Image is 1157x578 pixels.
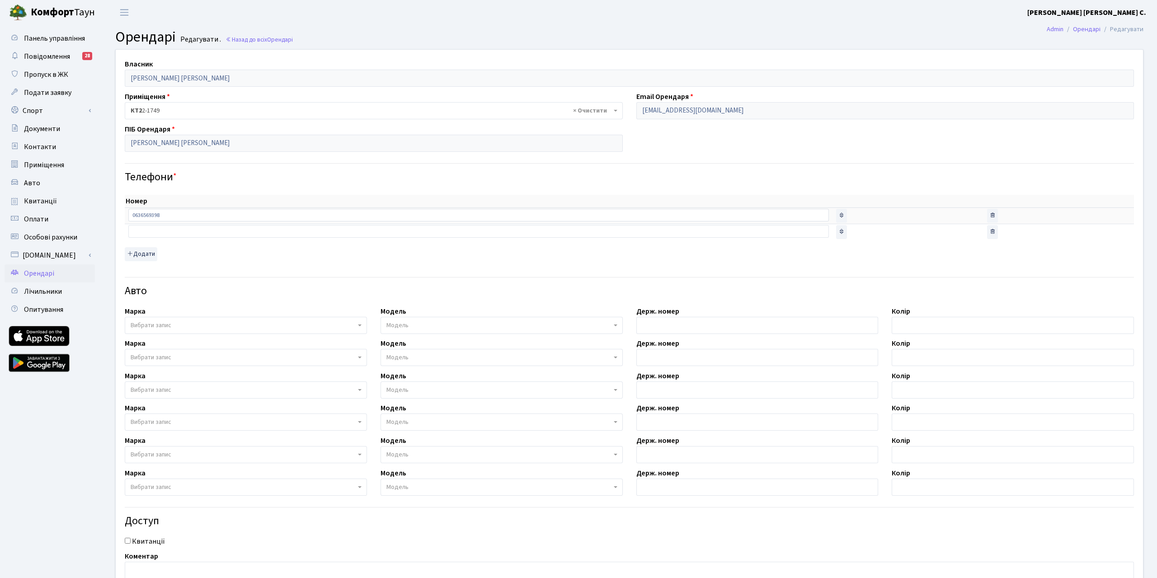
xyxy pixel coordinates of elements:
a: Орендарі [5,264,95,282]
button: Переключити навігацію [113,5,136,20]
a: Квитанції [5,192,95,210]
label: Держ. номер [636,306,679,317]
a: Повідомлення28 [5,47,95,66]
span: Контакти [24,142,56,152]
label: Колір [892,468,910,479]
h4: Телефони [125,171,1134,184]
span: Авто [24,178,40,188]
label: Держ. номер [636,371,679,381]
label: Марка [125,306,146,317]
span: Модель [386,450,409,459]
span: <b>КТ2</b>&nbsp;&nbsp;&nbsp;2-1749 [125,102,623,119]
img: logo.png [9,4,27,22]
span: Орендарі [267,35,293,44]
a: Документи [5,120,95,138]
span: Модель [386,385,409,395]
h4: Доступ [125,515,1134,528]
span: Подати заявку [24,88,71,98]
nav: breadcrumb [1033,20,1157,39]
label: Email Орендаря [636,91,693,102]
label: Марка [125,468,146,479]
a: Орендарі [1073,24,1101,34]
span: Пропуск в ЖК [24,70,68,80]
a: Лічильники [5,282,95,301]
label: Власник [125,59,153,70]
label: Марка [125,371,146,381]
label: Модель [381,371,406,381]
li: Редагувати [1101,24,1143,34]
label: Колір [892,371,910,381]
span: Вибрати запис [131,353,171,362]
span: Опитування [24,305,63,315]
a: Спорт [5,102,95,120]
th: Номер [125,195,832,208]
label: Держ. номер [636,435,679,446]
span: Модель [386,483,409,492]
a: Приміщення [5,156,95,174]
span: Орендарі [115,27,176,47]
label: Марка [125,403,146,414]
label: Колір [892,338,910,349]
span: <b>КТ2</b>&nbsp;&nbsp;&nbsp;2-1749 [131,106,611,115]
a: Панель управління [5,29,95,47]
span: Вибрати запис [131,321,171,330]
span: Оплати [24,214,48,224]
div: 28 [82,52,92,60]
label: Модель [381,338,406,349]
h4: Авто [125,285,1134,298]
a: Назад до всіхОрендарі [226,35,293,44]
a: Особові рахунки [5,228,95,246]
a: Пропуск в ЖК [5,66,95,84]
label: Держ. номер [636,338,679,349]
span: Орендарі [24,268,54,278]
a: Admin [1047,24,1063,34]
label: Колір [892,435,910,446]
label: Марка [125,435,146,446]
small: Редагувати . [179,35,221,44]
label: Коментар [125,551,158,562]
label: Модель [381,468,406,479]
a: Подати заявку [5,84,95,102]
span: Документи [24,124,60,134]
span: Вибрати запис [131,385,171,395]
label: ПІБ Орендаря [125,124,175,135]
label: Марка [125,338,146,349]
span: Модель [386,353,409,362]
input: Буде використано в якості логіна [636,102,1134,119]
label: Модель [381,403,406,414]
span: Особові рахунки [24,232,77,242]
span: Модель [386,321,409,330]
span: Приміщення [24,160,64,170]
b: Комфорт [31,5,74,19]
label: Держ. номер [636,468,679,479]
label: Держ. номер [636,403,679,414]
span: Вибрати запис [131,483,171,492]
a: [PERSON_NAME] [PERSON_NAME] С. [1027,7,1146,18]
a: Опитування [5,301,95,319]
span: Таун [31,5,95,20]
b: КТ2 [131,106,142,115]
label: Квитанції [132,536,165,547]
span: Повідомлення [24,52,70,61]
span: Вибрати запис [131,418,171,427]
a: Контакти [5,138,95,156]
button: Додати [125,247,157,261]
a: Оплати [5,210,95,228]
label: Колір [892,306,910,317]
span: Панель управління [24,33,85,43]
span: Вибрати запис [131,450,171,459]
label: Приміщення [125,91,170,102]
span: Модель [386,418,409,427]
b: [PERSON_NAME] [PERSON_NAME] С. [1027,8,1146,18]
span: Лічильники [24,287,62,296]
a: Авто [5,174,95,192]
label: Колір [892,403,910,414]
span: Квитанції [24,196,57,206]
span: Видалити всі елементи [573,106,607,115]
a: [DOMAIN_NAME] [5,246,95,264]
label: Модель [381,306,406,317]
label: Модель [381,435,406,446]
